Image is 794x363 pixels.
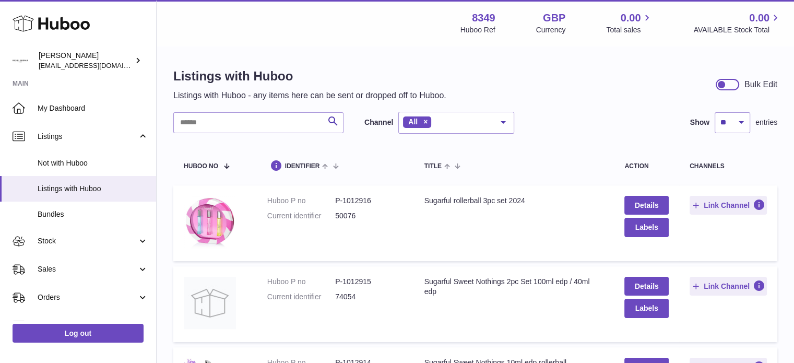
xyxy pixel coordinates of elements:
span: Orders [38,292,137,302]
div: Huboo Ref [460,25,495,35]
span: 0.00 [621,11,641,25]
div: Sugarful Sweet Nothings 2pc Set 100ml edp / 40ml edp [424,277,604,297]
dt: Current identifier [267,211,335,221]
div: Sugarful rollerball 3pc set 2024 [424,196,604,206]
dt: Huboo P no [267,196,335,206]
dt: Current identifier [267,292,335,302]
a: 0.00 Total sales [606,11,653,35]
span: Link Channel [704,201,750,210]
span: Listings [38,132,137,142]
span: Bundles [38,209,148,219]
span: All [408,118,418,126]
dd: P-1012916 [335,196,403,206]
img: internalAdmin-8349@internal.huboo.com [13,53,28,68]
strong: 8349 [472,11,495,25]
a: 0.00 AVAILABLE Stock Total [693,11,781,35]
div: [PERSON_NAME] [39,51,133,71]
img: Sugarful Sweet Nothings 2pc Set 100ml edp / 40ml edp [184,277,236,329]
a: Details [624,277,668,296]
span: title [424,163,442,170]
span: Total sales [606,25,653,35]
span: AVAILABLE Stock Total [693,25,781,35]
strong: GBP [543,11,565,25]
span: entries [755,118,777,127]
label: Channel [364,118,393,127]
span: [EMAIL_ADDRESS][DOMAIN_NAME] [39,61,153,69]
div: action [624,163,668,170]
span: Huboo no [184,163,218,170]
dd: 74054 [335,292,403,302]
div: Bulk Edit [744,79,777,90]
a: Details [624,196,668,215]
span: Usage [38,321,148,331]
button: Labels [624,299,668,318]
button: Link Channel [690,277,767,296]
label: Show [690,118,709,127]
span: identifier [285,163,320,170]
dd: 50076 [335,211,403,221]
dt: Huboo P no [267,277,335,287]
dd: P-1012915 [335,277,403,287]
p: Listings with Huboo - any items here can be sent or dropped off to Huboo. [173,90,446,101]
img: Sugarful rollerball 3pc set 2024 [184,196,236,248]
span: My Dashboard [38,103,148,113]
span: Not with Huboo [38,158,148,168]
a: Log out [13,324,144,343]
div: Currency [536,25,566,35]
span: Sales [38,264,137,274]
span: 0.00 [749,11,769,25]
button: Labels [624,218,668,237]
h1: Listings with Huboo [173,68,446,85]
button: Link Channel [690,196,767,215]
span: Listings with Huboo [38,184,148,194]
span: Link Channel [704,282,750,291]
div: channels [690,163,767,170]
span: Stock [38,236,137,246]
